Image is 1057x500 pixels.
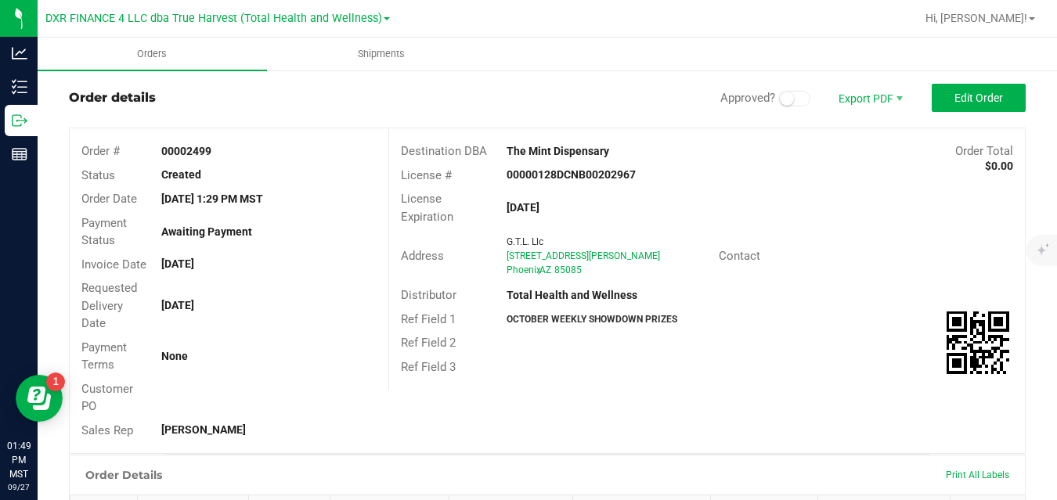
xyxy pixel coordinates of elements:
[81,144,120,158] span: Order #
[401,249,444,263] span: Address
[554,264,582,275] span: 85085
[81,423,133,437] span: Sales Rep
[45,12,382,25] span: DXR FINANCE 4 LLC dba True Harvest (Total Health and Wellness)
[116,47,188,61] span: Orders
[12,45,27,61] inline-svg: Analytics
[161,350,188,362] strong: None
[507,289,637,301] strong: Total Health and Wellness
[947,311,1009,374] img: Scan me!
[161,257,194,270] strong: [DATE]
[12,79,27,95] inline-svg: Inventory
[161,192,263,205] strong: [DATE] 1:29 PM MST
[539,264,551,275] span: AZ
[401,312,456,326] span: Ref Field 1
[401,168,452,182] span: License #
[719,249,760,263] span: Contact
[507,250,660,261] span: [STREET_ADDRESS][PERSON_NAME]
[161,299,194,311] strong: [DATE]
[538,264,539,275] span: ,
[507,168,636,181] strong: 00000128DCNB00202967
[7,481,31,493] p: 09/27
[401,192,453,224] span: License Expiration
[81,382,133,414] span: Customer PO
[161,423,246,436] strong: [PERSON_NAME]
[507,201,539,214] strong: [DATE]
[507,264,541,275] span: Phoenix
[38,38,267,70] a: Orders
[16,375,63,422] iframe: Resource center
[401,144,487,158] span: Destination DBA
[81,168,115,182] span: Status
[267,38,496,70] a: Shipments
[161,168,201,181] strong: Created
[46,372,65,391] iframe: Resource center unread badge
[932,84,1026,112] button: Edit Order
[955,144,1013,158] span: Order Total
[81,340,127,372] span: Payment Terms
[954,92,1003,104] span: Edit Order
[401,360,456,374] span: Ref Field 3
[12,113,27,128] inline-svg: Outbound
[401,336,456,350] span: Ref Field 2
[81,192,137,206] span: Order Date
[822,84,916,112] li: Export PDF
[507,145,609,157] strong: The Mint Dispensary
[507,314,677,325] strong: OCTOBER WEEKLY SHOWDOWN PRIZES
[81,216,127,248] span: Payment Status
[507,236,543,247] span: G.T.L. Llc
[161,145,211,157] strong: 00002499
[81,257,146,272] span: Invoice Date
[161,225,252,238] strong: Awaiting Payment
[7,439,31,481] p: 01:49 PM MST
[720,91,775,105] span: Approved?
[947,311,1009,374] qrcode: 00002499
[12,146,27,162] inline-svg: Reports
[85,469,162,481] h1: Order Details
[401,288,456,302] span: Distributor
[69,88,156,107] div: Order details
[81,281,137,330] span: Requested Delivery Date
[946,469,1009,480] span: Print All Labels
[337,47,426,61] span: Shipments
[985,160,1013,172] strong: $0.00
[925,12,1027,24] span: Hi, [PERSON_NAME]!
